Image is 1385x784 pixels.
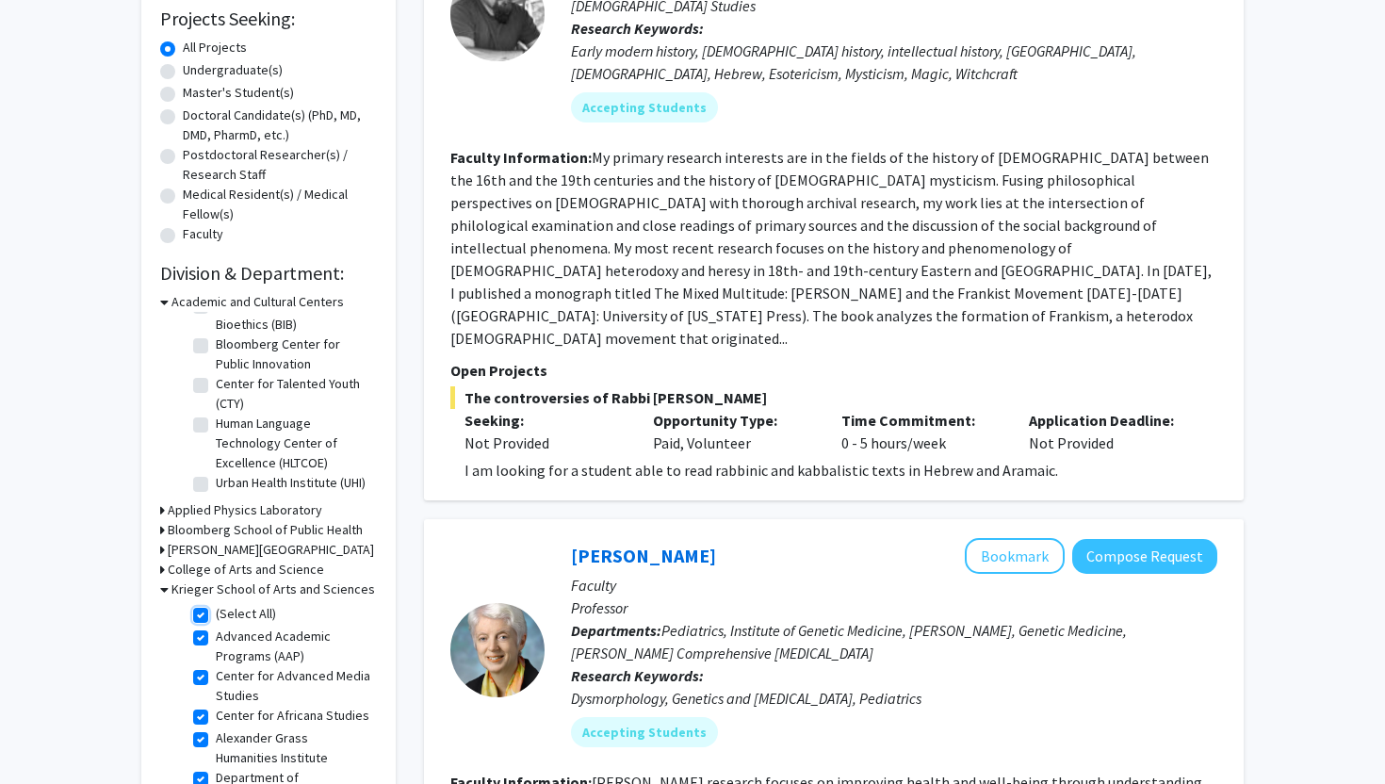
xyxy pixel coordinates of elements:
[571,40,1217,85] div: Early modern history, [DEMOGRAPHIC_DATA] history, intellectual history, [GEOGRAPHIC_DATA], [DEMOG...
[216,414,372,473] label: Human Language Technology Center of Excellence (HLTCOE)
[571,19,704,38] b: Research Keywords:
[464,432,625,454] div: Not Provided
[168,540,374,560] h3: [PERSON_NAME][GEOGRAPHIC_DATA]
[450,148,592,167] b: Faculty Information:
[216,374,372,414] label: Center for Talented Youth (CTY)
[183,83,294,103] label: Master's Student(s)
[450,148,1212,348] fg-read-more: My primary research interests are in the fields of the history of [DEMOGRAPHIC_DATA] between the ...
[216,706,369,726] label: Center for Africana Studies
[571,621,661,640] b: Departments:
[183,185,377,224] label: Medical Resident(s) / Medical Fellow(s)
[168,500,322,520] h3: Applied Physics Laboratory
[1015,409,1203,454] div: Not Provided
[171,580,375,599] h3: Krieger School of Arts and Sciences
[183,60,283,80] label: Undergraduate(s)
[571,666,704,685] b: Research Keywords:
[639,409,827,454] div: Paid, Volunteer
[216,604,276,624] label: (Select All)
[183,224,223,244] label: Faculty
[216,627,372,666] label: Advanced Academic Programs (AAP)
[571,544,716,567] a: [PERSON_NAME]
[183,106,377,145] label: Doctoral Candidate(s) (PhD, MD, DMD, PharmD, etc.)
[450,359,1217,382] p: Open Projects
[183,38,247,57] label: All Projects
[571,92,718,122] mat-chip: Accepting Students
[160,262,377,285] h2: Division & Department:
[1072,539,1217,574] button: Compose Request to Joann Bodurtha
[168,520,363,540] h3: Bloomberg School of Public Health
[183,145,377,185] label: Postdoctoral Researcher(s) / Research Staff
[168,560,324,580] h3: College of Arts and Science
[464,409,625,432] p: Seeking:
[653,409,813,432] p: Opportunity Type:
[216,295,372,335] label: Berman Institute of Bioethics (BIB)
[571,596,1217,619] p: Professor
[571,717,718,747] mat-chip: Accepting Students
[14,699,80,770] iframe: Chat
[827,409,1016,454] div: 0 - 5 hours/week
[965,538,1065,574] button: Add Joann Bodurtha to Bookmarks
[1029,409,1189,432] p: Application Deadline:
[571,621,1127,662] span: Pediatrics, Institute of Genetic Medicine, [PERSON_NAME], Genetic Medicine, [PERSON_NAME] Compreh...
[160,8,377,30] h2: Projects Seeking:
[571,687,1217,710] div: Dysmorphology, Genetics and [MEDICAL_DATA], Pediatrics
[216,335,372,374] label: Bloomberg Center for Public Innovation
[216,728,372,768] label: Alexander Grass Humanities Institute
[464,459,1217,482] p: I am looking for a student able to read rabbinic and kabbalistic texts in Hebrew and Aramaic.
[171,292,344,312] h3: Academic and Cultural Centers
[216,666,372,706] label: Center for Advanced Media Studies
[450,386,1217,409] span: The controversies of Rabbi [PERSON_NAME]
[216,473,366,493] label: Urban Health Institute (UHI)
[571,574,1217,596] p: Faculty
[841,409,1002,432] p: Time Commitment:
